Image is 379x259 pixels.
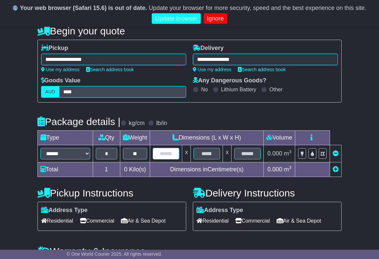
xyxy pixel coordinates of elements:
[93,131,120,145] td: Qty
[269,86,283,93] label: Other
[264,131,295,145] td: Volume
[235,216,270,226] span: Commercial
[41,216,73,226] span: Residential
[41,77,81,84] label: Goods Value
[196,216,229,226] span: Residential
[80,216,114,226] span: Commercial
[93,162,120,177] td: 1
[20,5,147,11] b: Your web browser (Safari 15.6) is out of date.
[129,120,145,127] label: kg/cm
[193,67,231,72] a: Use my address
[150,131,264,145] td: Dimensions (L x W x H)
[149,5,366,11] span: Update your browser for more security, speed and the best experience on this site.
[193,188,342,198] h4: Delivery Instructions
[182,145,191,162] td: x
[193,77,266,84] label: Any Dangerous Goods?
[277,216,321,226] span: Air & Sea Depot
[41,86,60,98] label: AUD
[41,67,80,72] a: Use my address
[152,13,200,24] a: Update browser
[223,145,232,162] td: x
[37,116,121,127] h4: Package details |
[201,86,208,93] label: No
[196,207,243,214] label: Address Type
[289,165,292,170] sup: 3
[333,166,339,173] a: Add new item
[238,67,286,72] a: Search address book
[37,25,342,36] h4: Begin your quote
[121,216,166,226] span: Air & Sea Depot
[284,166,292,173] span: m
[37,162,93,177] td: Total
[289,149,292,154] sup: 3
[333,150,339,157] a: Remove this item
[156,120,167,127] label: lb/in
[37,246,342,257] h4: Warranty & Insurance
[267,166,282,173] span: 0.000
[41,207,88,214] label: Address Type
[37,131,93,145] td: Type
[193,45,224,52] label: Delivery
[267,150,282,157] span: 0.000
[124,166,127,173] span: 0
[37,188,186,198] h4: Pickup Instructions
[120,131,150,145] td: Weight
[284,150,292,157] span: m
[150,162,264,177] td: Dimensions in Centimetre(s)
[67,251,162,257] span: © One World Courier 2025. All rights reserved.
[120,162,150,177] td: Kilo(s)
[86,67,134,72] a: Search address book
[204,13,227,24] a: Ignore
[221,86,256,93] label: Lithium Battery
[41,45,68,52] label: Pickup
